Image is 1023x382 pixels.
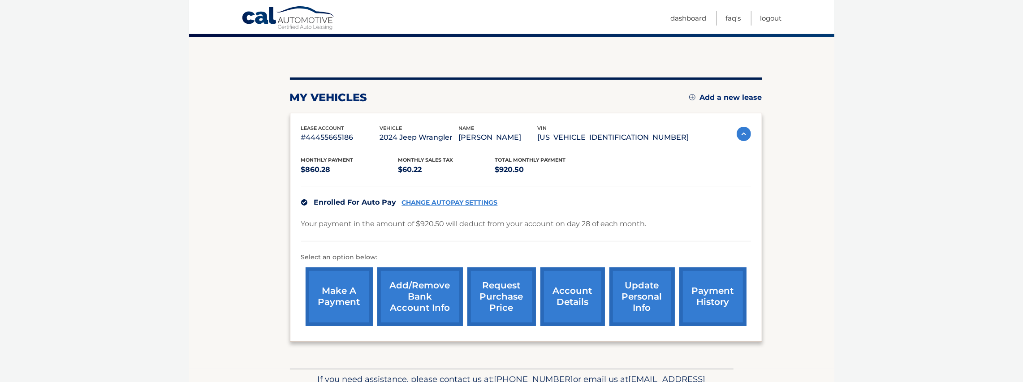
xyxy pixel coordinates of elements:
a: Logout [760,11,782,26]
h2: my vehicles [290,91,367,104]
span: Total Monthly Payment [495,157,566,163]
a: Add a new lease [689,93,762,102]
span: Enrolled For Auto Pay [314,198,397,206]
span: vehicle [380,125,402,131]
a: account details [540,267,605,326]
p: $60.22 [398,163,495,176]
a: payment history [679,267,747,326]
span: vin [538,125,547,131]
span: lease account [301,125,345,131]
p: $860.28 [301,163,398,176]
a: Cal Automotive [242,6,336,32]
a: request purchase price [467,267,536,326]
a: update personal info [609,267,675,326]
a: CHANGE AUTOPAY SETTINGS [402,199,498,206]
a: Dashboard [671,11,707,26]
img: add.svg [689,94,695,100]
a: Add/Remove bank account info [377,267,463,326]
span: name [459,125,475,131]
p: Your payment in the amount of $920.50 will deduct from your account on day 28 of each month. [301,218,647,230]
span: Monthly sales Tax [398,157,453,163]
p: $920.50 [495,163,592,176]
span: Monthly Payment [301,157,354,163]
img: check.svg [301,199,307,206]
p: 2024 Jeep Wrangler [380,131,459,144]
p: Select an option below: [301,252,751,263]
p: [PERSON_NAME] [459,131,538,144]
a: FAQ's [726,11,741,26]
a: make a payment [306,267,373,326]
p: #44455665186 [301,131,380,144]
p: [US_VEHICLE_IDENTIFICATION_NUMBER] [538,131,689,144]
img: accordion-active.svg [737,127,751,141]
